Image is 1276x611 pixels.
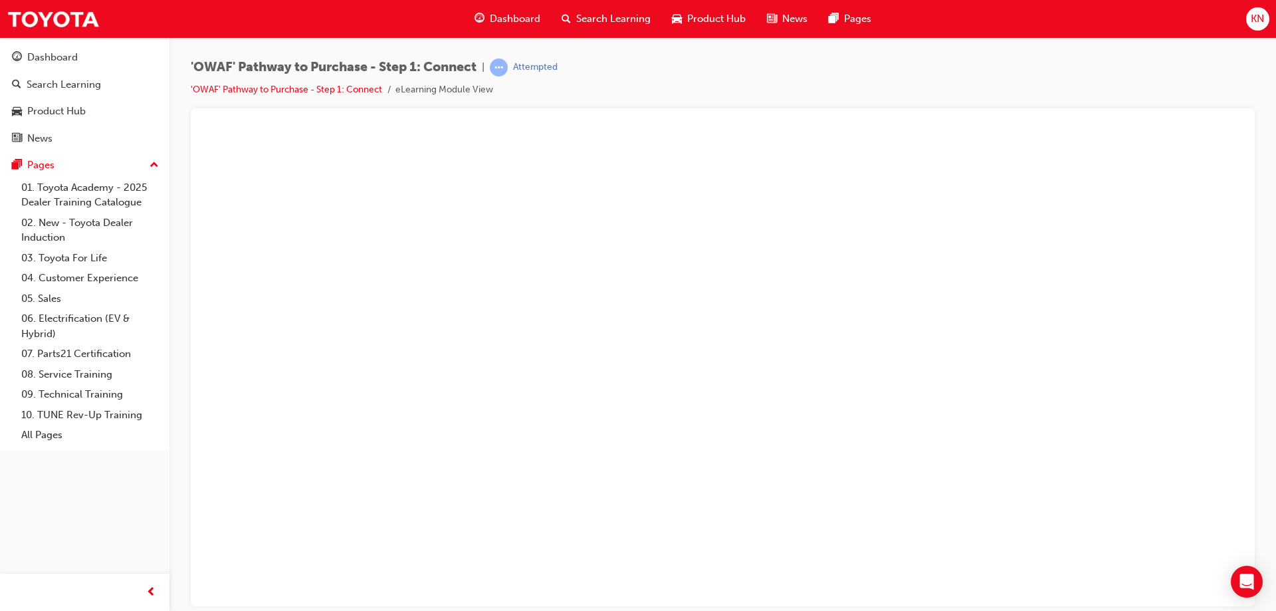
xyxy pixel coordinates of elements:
span: Search Learning [576,11,651,27]
span: Dashboard [490,11,540,27]
span: 'OWAF' Pathway to Purchase - Step 1: Connect [191,60,477,75]
span: up-icon [150,157,159,174]
a: 04. Customer Experience [16,268,164,289]
div: Product Hub [27,104,86,119]
span: | [482,60,484,75]
a: News [5,126,164,151]
span: News [782,11,807,27]
span: guage-icon [12,52,22,64]
a: 07. Parts21 Certification [16,344,164,364]
span: guage-icon [475,11,484,27]
a: 10. TUNE Rev-Up Training [16,405,164,426]
div: Attempted [513,61,558,74]
div: News [27,131,53,146]
a: 09. Technical Training [16,384,164,405]
span: car-icon [672,11,682,27]
button: Pages [5,153,164,178]
a: guage-iconDashboard [464,5,551,33]
a: 05. Sales [16,289,164,309]
a: 03. Toyota For Life [16,248,164,269]
a: Dashboard [5,45,164,70]
span: KN [1251,11,1264,27]
a: Product Hub [5,99,164,124]
span: pages-icon [829,11,839,27]
span: news-icon [767,11,777,27]
span: Product Hub [687,11,746,27]
li: eLearning Module View [395,82,493,98]
span: pages-icon [12,160,22,172]
a: news-iconNews [756,5,818,33]
div: Search Learning [27,77,101,92]
a: 08. Service Training [16,364,164,385]
a: car-iconProduct Hub [661,5,756,33]
span: prev-icon [146,584,156,601]
span: search-icon [562,11,571,27]
button: DashboardSearch LearningProduct HubNews [5,43,164,153]
a: Search Learning [5,72,164,97]
a: pages-iconPages [818,5,882,33]
a: 01. Toyota Academy - 2025 Dealer Training Catalogue [16,178,164,213]
div: Pages [27,158,54,173]
a: All Pages [16,425,164,445]
a: search-iconSearch Learning [551,5,661,33]
span: car-icon [12,106,22,118]
a: 'OWAF' Pathway to Purchase - Step 1: Connect [191,84,382,95]
span: learningRecordVerb_ATTEMPT-icon [490,59,508,76]
div: Dashboard [27,50,78,65]
div: Open Intercom Messenger [1231,566,1263,598]
img: Trak [7,4,100,34]
span: Pages [844,11,871,27]
a: 02. New - Toyota Dealer Induction [16,213,164,248]
button: KN [1246,7,1269,31]
span: search-icon [12,79,21,91]
span: news-icon [12,133,22,145]
a: 06. Electrification (EV & Hybrid) [16,308,164,344]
